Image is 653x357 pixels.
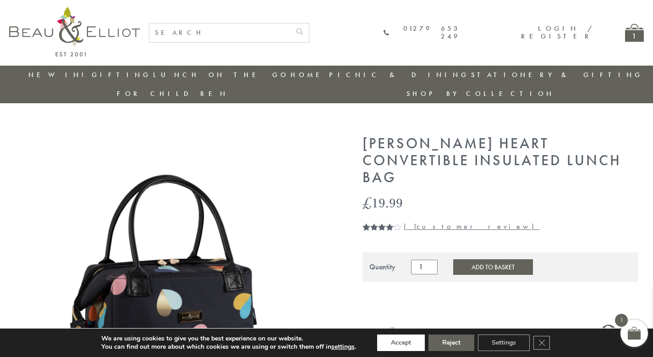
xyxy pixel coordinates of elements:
[362,135,638,186] h1: [PERSON_NAME] Heart Convertible Insulated Lunch Bag
[153,70,289,79] a: Lunch On The Go
[329,70,469,79] a: Picnic & Dining
[471,70,643,79] a: Stationery & Gifting
[411,260,438,274] input: Product quantity
[453,259,533,275] button: Add to Basket
[331,343,355,351] button: settings
[117,89,228,98] a: For Children
[361,287,500,309] iframe: Secure express checkout frame
[369,263,395,271] div: Quantity
[413,222,417,231] span: 1
[428,335,474,351] button: Reject
[362,223,402,230] div: Rated 4.00 out of 5
[478,335,530,351] button: Settings
[615,314,628,327] span: 1
[28,70,90,79] a: New in!
[291,70,327,79] a: Home
[406,89,554,98] a: Shop by collection
[101,335,356,343] p: We are using cookies to give you the best experience on our website.
[149,23,291,42] input: SEARCH
[9,7,140,56] img: logo
[625,24,644,42] a: 1
[362,223,394,278] span: Rated out of 5 based on customer rating
[377,335,425,351] button: Accept
[521,24,593,41] a: Login / Register
[362,193,372,212] span: £
[362,193,403,212] bdi: 19.99
[384,25,460,41] a: 01279 653 249
[92,70,151,79] a: Gifting
[362,223,366,241] span: 1
[404,222,539,231] a: (1customer review)
[101,343,356,351] p: You can find out more about which cookies we are using or switch them off in .
[501,287,640,309] iframe: Secure express checkout frame
[533,336,550,350] button: Close GDPR Cookie Banner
